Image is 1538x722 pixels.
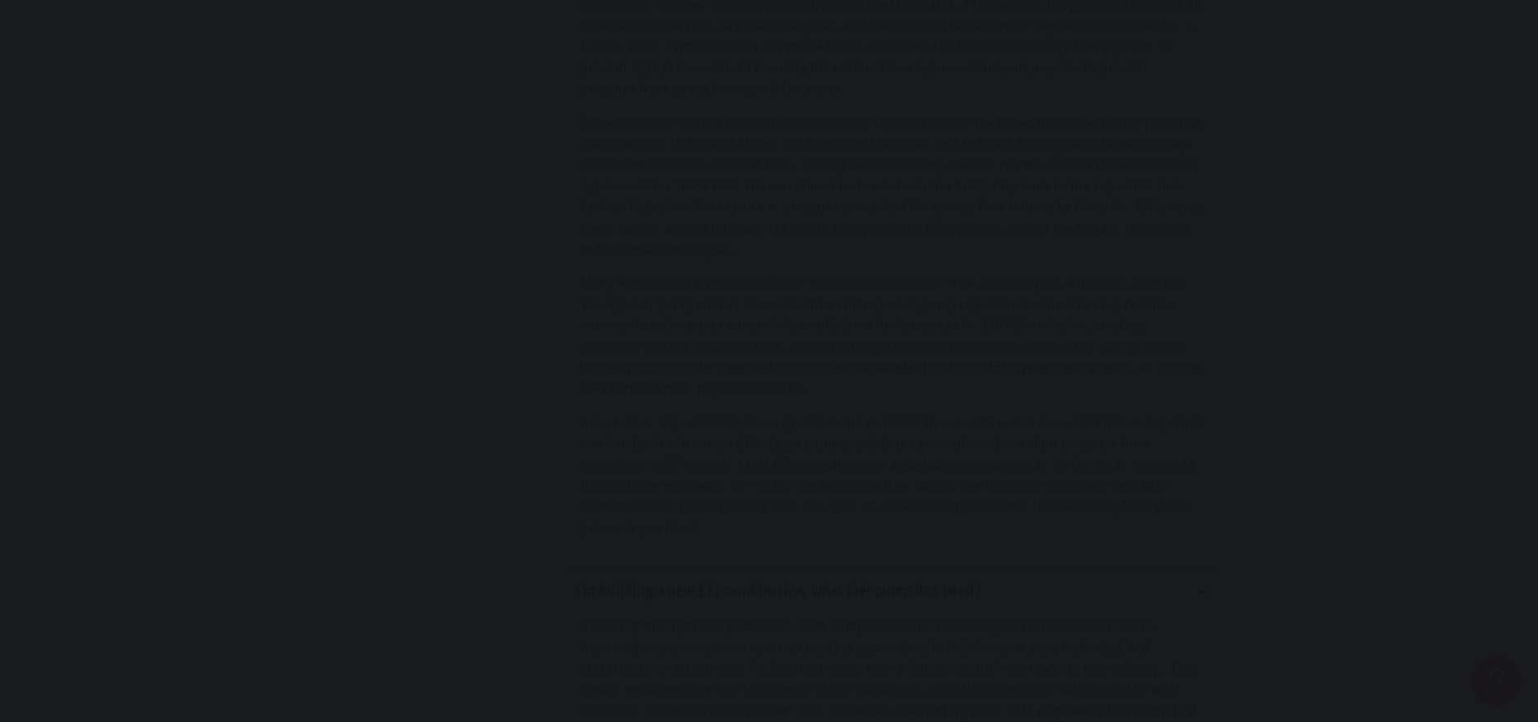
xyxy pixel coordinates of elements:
summary: I’m building a new EFI combination, what fuel pump do I need? [568,567,1217,618]
h3: I’m building a new EFI combination, what fuel pump do I need? [576,579,982,605]
p: Some pressure limited pumps have an internal bypass (usually the lower flow, street/strip type) t... [580,114,1205,261]
p: Many Aeromotive pumps are of the “non pressure limited” type, including the A1000 for example. Th... [580,275,1205,401]
p: Aeromotive, adjustable bypass regulators are available to use with non pressure limited pumps tha... [580,414,1205,541]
